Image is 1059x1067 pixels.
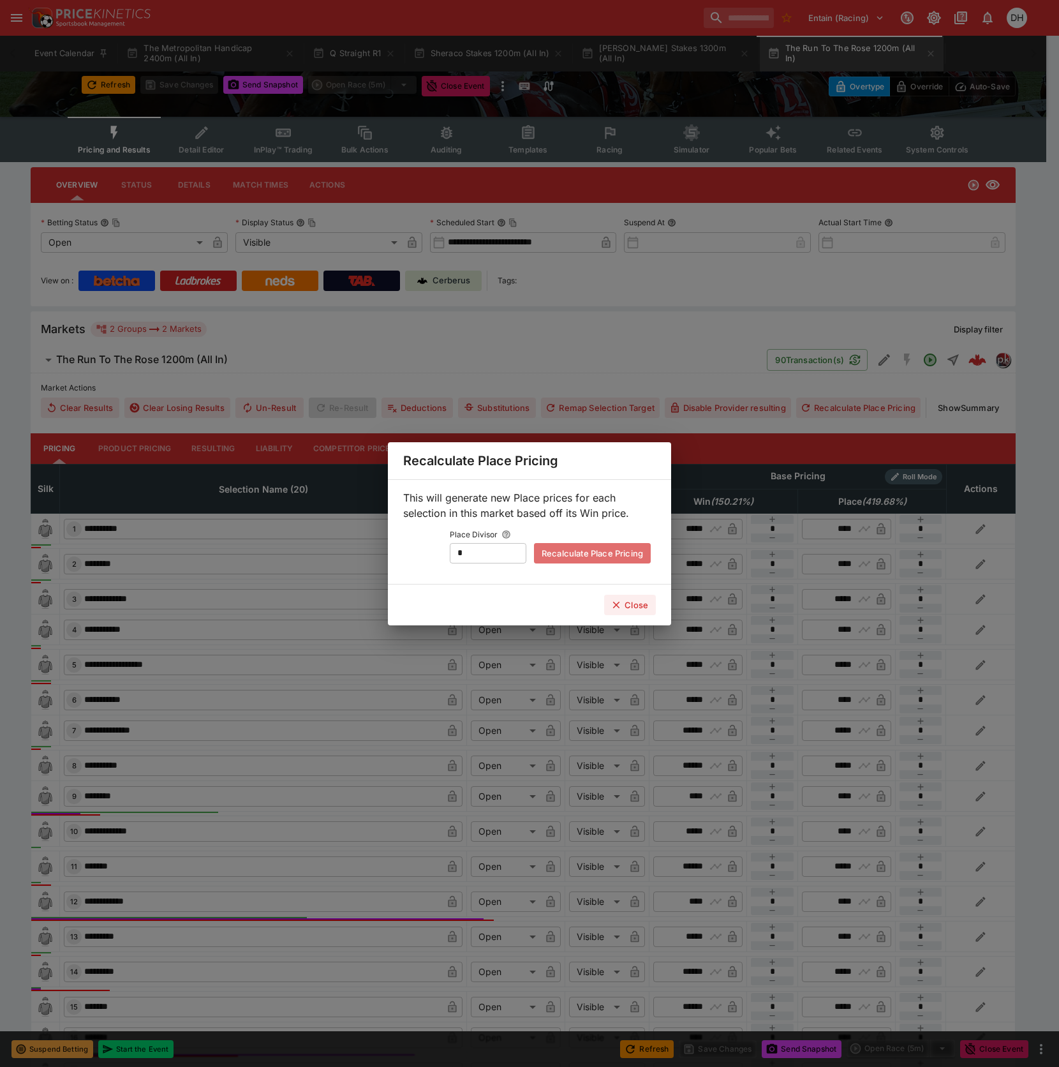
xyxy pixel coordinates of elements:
[604,595,656,615] button: Close
[403,490,656,521] p: This will generate new Place prices for each selection in this market based off its Win price.
[498,526,515,543] button: Value to divide Win prices by in order to calculate Place/Top 3 prices (Place = (Win - 1)/divisor...
[388,442,671,479] div: Recalculate Place Pricing
[534,543,651,563] button: Recalculate Place Pricing
[450,529,498,543] p: Place Divisor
